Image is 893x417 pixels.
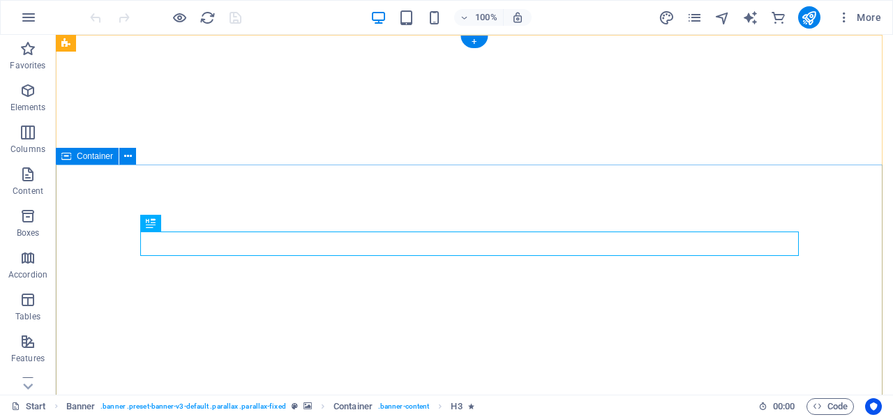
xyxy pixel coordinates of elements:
button: More [832,6,887,29]
h6: Session time [758,398,795,415]
span: Code [813,398,848,415]
i: Pages (Ctrl+Alt+S) [686,10,703,26]
i: Publish [801,10,817,26]
p: Columns [10,144,45,155]
span: : [783,401,785,411]
p: Features [11,353,45,364]
nav: breadcrumb [66,398,474,415]
i: This element contains a background [303,402,312,410]
h6: 100% [475,9,497,26]
button: navigator [714,9,731,26]
span: Click to select. Double-click to edit [451,398,462,415]
p: Tables [15,311,40,322]
span: . banner .preset-banner-v3-default .parallax .parallax-fixed [100,398,285,415]
span: . banner-content [378,398,429,415]
i: Element contains an animation [468,402,474,410]
button: design [659,9,675,26]
span: Click to select. Double-click to edit [66,398,96,415]
i: This element is a customizable preset [292,402,298,410]
button: Click here to leave preview mode and continue editing [171,9,188,26]
p: Favorites [10,60,45,71]
button: 100% [454,9,504,26]
button: commerce [770,9,787,26]
button: pages [686,9,703,26]
button: reload [199,9,216,26]
button: Usercentrics [865,398,882,415]
a: Click to cancel selection. Double-click to open Pages [11,398,46,415]
p: Accordion [8,269,47,280]
span: Click to select. Double-click to edit [333,398,373,415]
i: On resize automatically adjust zoom level to fit chosen device. [511,11,524,24]
i: Design (Ctrl+Alt+Y) [659,10,675,26]
i: Reload page [200,10,216,26]
i: AI Writer [742,10,758,26]
p: Boxes [17,227,40,238]
button: Code [806,398,854,415]
i: Commerce [770,10,786,26]
button: text_generator [742,9,759,26]
div: + [460,36,488,48]
button: publish [798,6,820,29]
i: Navigator [714,10,730,26]
p: Content [13,185,43,197]
span: 00 00 [773,398,795,415]
p: Elements [10,102,46,113]
span: Container [77,152,113,160]
span: More [837,10,881,24]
